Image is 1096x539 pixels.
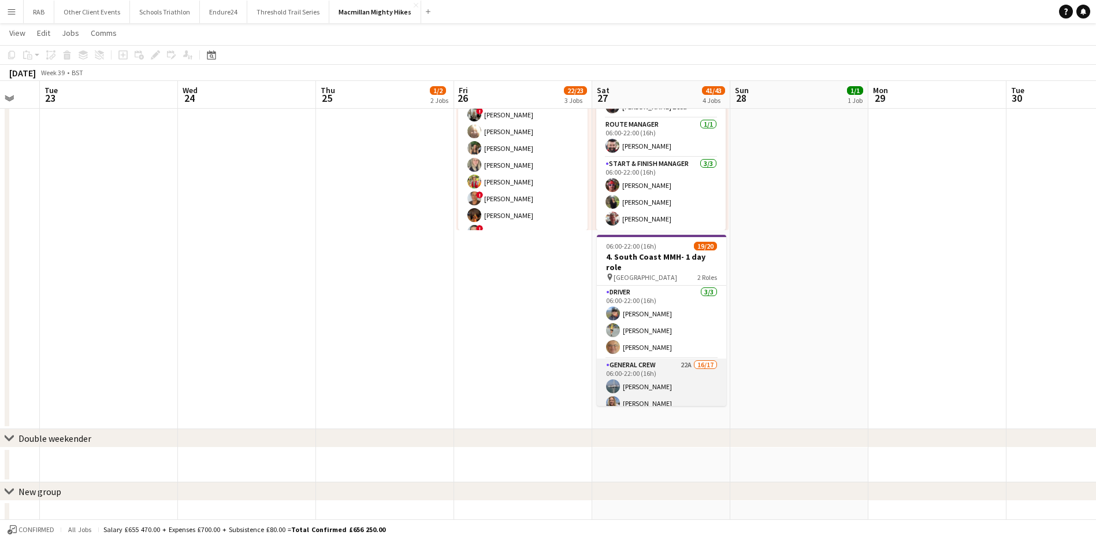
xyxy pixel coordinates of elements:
span: 19/20 [694,242,717,250]
span: 29 [871,91,888,105]
span: All jobs [66,525,94,534]
span: Mon [873,85,888,95]
span: Comms [91,28,117,38]
div: [DATE] [9,67,36,79]
app-job-card: 06:00-22:00 (16h)19/204. South Coast MMH- 1 day role [GEOGRAPHIC_DATA]2 RolesDriver3/306:00-22:00... [597,235,726,406]
span: ! [476,225,483,232]
app-card-role: General Crew8/809:00-19:00 (10h)![PERSON_NAME][PERSON_NAME][PERSON_NAME][PERSON_NAME][PERSON_NAME... [458,87,588,243]
app-job-card: 06:00-22:00 (16h)21/21 [GEOGRAPHIC_DATA]6 Roles[PERSON_NAME][PERSON_NAME][PERSON_NAME][PERSON_NAM... [596,59,726,230]
span: 30 [1009,91,1024,105]
button: Schools Triathlon [130,1,200,23]
div: Double weekender [18,433,91,444]
span: Sun [735,85,749,95]
a: Jobs [57,25,84,40]
span: Sat [597,85,610,95]
app-card-role: Start & Finish Manager3/306:00-22:00 (16h)[PERSON_NAME][PERSON_NAME][PERSON_NAME] [596,157,726,230]
app-card-role: Driver3/306:00-22:00 (16h)[PERSON_NAME][PERSON_NAME][PERSON_NAME] [597,286,726,359]
button: RAB [24,1,54,23]
button: Endure24 [200,1,247,23]
span: 28 [733,91,749,105]
div: BST [72,68,83,77]
div: 1 Job [848,96,863,105]
span: 22/23 [564,86,587,95]
a: Comms [86,25,121,40]
span: 2 Roles [697,273,717,282]
span: View [9,28,25,38]
span: 41/43 [702,86,725,95]
span: Week 39 [38,68,67,77]
span: 1/1 [847,86,863,95]
span: Tue [44,85,58,95]
button: Threshold Trail Series [247,1,329,23]
app-card-role: Route Manager1/106:00-22:00 (16h)[PERSON_NAME] [596,118,726,157]
span: 23 [43,91,58,105]
span: Total Confirmed £656 250.00 [291,525,385,534]
a: View [5,25,30,40]
span: Fri [459,85,468,95]
button: Confirmed [6,523,56,536]
app-job-card: 09:00-21:00 (12h)21/21 [GEOGRAPHIC_DATA]6 RolesGeneral Crew8/809:00-19:00 (10h)![PERSON_NAME][PER... [458,59,588,230]
span: 24 [181,91,198,105]
span: [GEOGRAPHIC_DATA] [614,273,677,282]
div: 3 Jobs [564,96,586,105]
button: Macmillan Mighty Hikes [329,1,421,23]
span: Tue [1011,85,1024,95]
span: 26 [457,91,468,105]
span: 1/2 [430,86,446,95]
h3: 4. South Coast MMH- 1 day role [597,252,726,272]
span: 06:00-22:00 (16h) [606,242,656,250]
span: 25 [319,91,335,105]
div: 4 Jobs [703,96,725,105]
div: New group [18,486,61,497]
div: 2 Jobs [430,96,448,105]
span: Confirmed [18,526,54,534]
a: Edit [32,25,55,40]
span: Wed [183,85,198,95]
span: ! [476,108,483,115]
button: Other Client Events [54,1,130,23]
span: ! [476,191,483,198]
span: 27 [595,91,610,105]
span: Edit [37,28,50,38]
span: Jobs [62,28,79,38]
span: Thu [321,85,335,95]
div: Salary £655 470.00 + Expenses £700.00 + Subsistence £80.00 = [103,525,385,534]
